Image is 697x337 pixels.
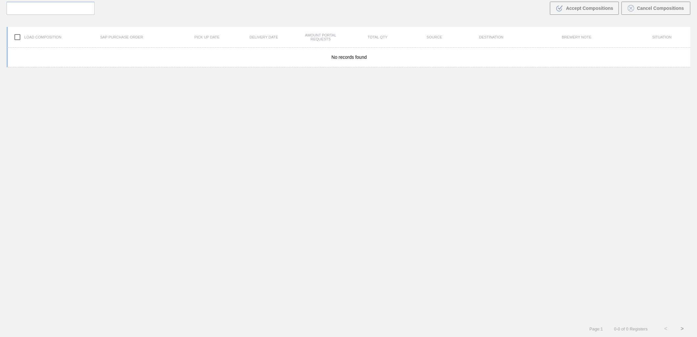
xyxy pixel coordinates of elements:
div: Amount Portal Requests [292,33,349,41]
div: Situation [634,35,690,39]
button: Cancel Compositions [622,2,690,15]
div: Source [406,35,463,39]
button: Accept Compositions [550,2,619,15]
div: Total Qty [349,35,406,39]
span: Accept Compositions [566,6,613,11]
button: < [658,321,674,337]
div: Load composition [8,30,65,44]
span: Cancel Compositions [637,6,684,11]
div: Pick up Date [179,35,235,39]
div: SAP Purchase Order [65,35,179,39]
span: Page : 1 [589,326,603,331]
div: Brewery Note [520,35,634,39]
div: Delivery Date [235,35,292,39]
button: > [674,321,690,337]
span: No records found [331,55,367,60]
div: Destination [463,35,520,39]
span: 0 - 0 of 0 Registers [613,326,648,331]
